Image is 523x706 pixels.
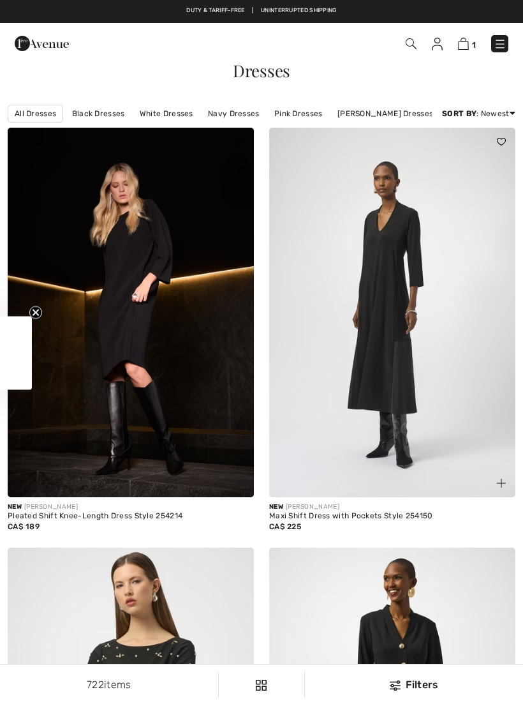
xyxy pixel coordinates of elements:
img: 1ère Avenue [15,31,69,56]
span: New [8,503,22,511]
img: plus_v2.svg [235,479,244,488]
div: Maxi Shift Dress with Pockets Style 254150 [269,512,515,521]
a: Pink Dresses [268,105,329,122]
a: All Dresses [8,105,63,123]
img: heart_black_full.svg [235,138,244,146]
strong: Sort By [442,109,476,118]
span: 722 [87,679,104,691]
a: 1 [458,36,476,51]
img: Shopping Bag [458,38,469,50]
span: 1 [472,40,476,50]
a: Navy Dresses [202,105,266,122]
img: Filters [390,680,401,691]
div: [PERSON_NAME] [8,502,254,512]
span: Dresses [233,59,290,82]
img: Menu [494,38,506,50]
div: : Newest [442,108,515,119]
a: Black Dresses [66,105,131,122]
img: Search [406,38,416,49]
img: Maxi Shift Dress with Pockets Style 254150. Black [269,128,515,497]
span: CA$ 189 [8,522,40,531]
span: New [269,503,283,511]
img: Pleated Shift Knee-Length Dress Style 254214. Black [8,128,254,497]
img: heart_black_full.svg [497,138,506,146]
img: My Info [432,38,443,50]
a: [PERSON_NAME] Dresses [331,105,439,122]
a: White Dresses [133,105,200,122]
div: [PERSON_NAME] [269,502,515,512]
span: CA$ 225 [269,522,301,531]
button: Close teaser [29,306,42,319]
div: Pleated Shift Knee-Length Dress Style 254214 [8,512,254,521]
img: Filters [256,680,267,691]
a: 1ère Avenue [15,36,69,49]
div: Filters [313,677,515,693]
img: plus_v2.svg [497,479,506,488]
